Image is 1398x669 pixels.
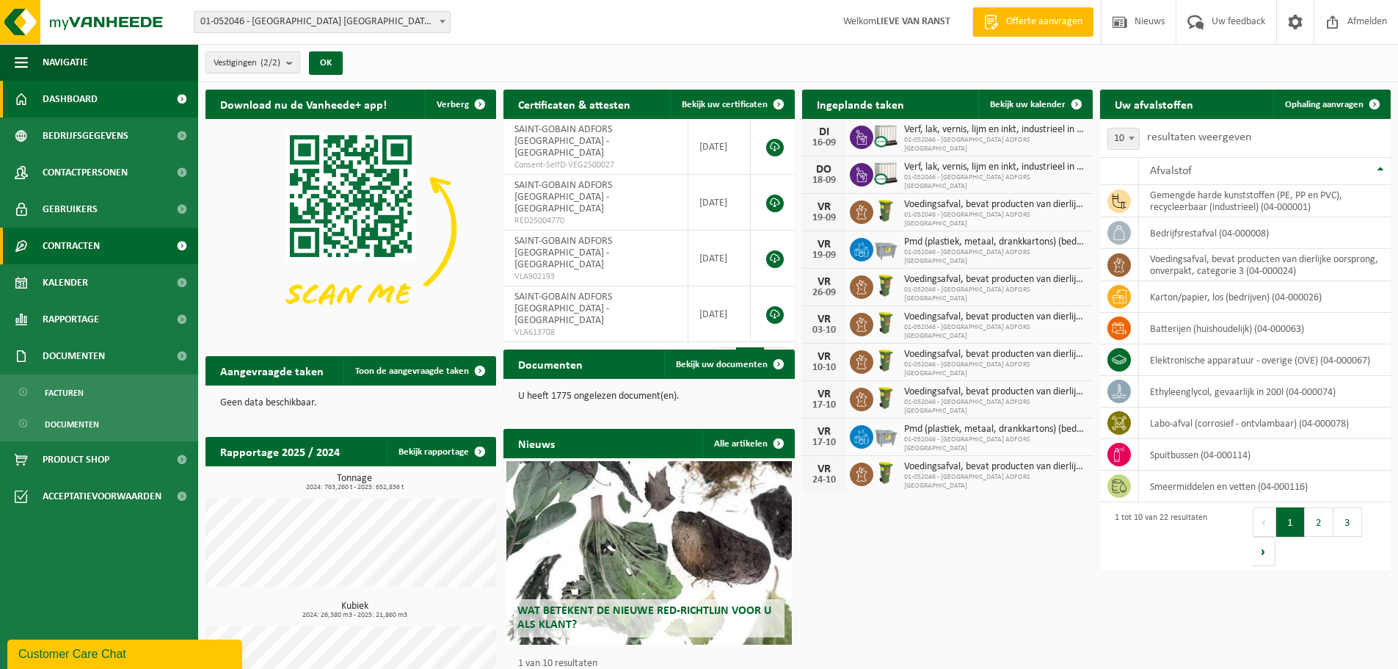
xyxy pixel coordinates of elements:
[809,351,839,363] div: VR
[43,338,105,375] span: Documenten
[43,191,98,228] span: Gebruikers
[1139,344,1391,376] td: elektronische apparatuur - overige (OVE) (04-000067)
[1139,376,1391,408] td: ethyleenglycol, gevaarlijk in 200l (04-000074)
[517,605,771,631] span: Wat betekent de nieuwe RED-richtlijn voor u als klant?
[1002,15,1086,29] span: Offerte aanvragen
[43,441,109,478] span: Product Shop
[904,349,1085,361] span: Voedingsafval, bevat producten van dierlijke oorsprong, onverpakt, categorie 3
[873,273,898,298] img: WB-0060-HPE-GN-50
[904,473,1085,491] span: 01-052046 - [GEOGRAPHIC_DATA] ADFORS [GEOGRAPHIC_DATA]
[1139,471,1391,502] td: smeermiddelen en vetten (04-000116)
[1147,131,1251,143] label: resultaten weergeven
[873,386,898,411] img: WB-0060-HPE-GN-50
[43,228,100,264] span: Contracten
[1333,507,1362,537] button: 3
[809,164,839,176] div: DO
[437,100,469,109] span: Verberg
[205,437,354,466] h2: Rapportage 2025 / 2024
[1139,313,1391,344] td: batterijen (huishoudelijk) (04-000063)
[1273,90,1389,119] a: Ophaling aanvragen
[702,429,793,458] a: Alle artikelen
[904,173,1085,191] span: 01-052046 - [GEOGRAPHIC_DATA] ADFORS [GEOGRAPHIC_DATA]
[688,286,751,342] td: [DATE]
[809,201,839,213] div: VR
[904,386,1085,398] span: Voedingsafval, bevat producten van dierlijke oorsprong, onverpakt, categorie 3
[809,138,839,148] div: 16-09
[43,478,161,515] span: Acceptatievoorwaarden
[506,461,791,645] a: Wat betekent de nieuwe RED-richtlijn voor u als klant?
[514,292,612,326] span: SAINT-GOBAIN ADFORS [GEOGRAPHIC_DATA] - [GEOGRAPHIC_DATA]
[904,424,1085,435] span: Pmd (plastiek, metaal, drankkartons) (bedrijven)
[43,44,88,81] span: Navigatie
[343,356,495,386] a: Toon de aangevraagde taken
[873,460,898,485] img: WB-0060-HPE-GN-50
[904,199,1085,211] span: Voedingsafval, bevat producten van dierlijke oorsprong, onverpakt, categorie 3
[873,423,898,448] img: WB-2500-GAL-GY-01
[972,7,1093,37] a: Offerte aanvragen
[904,124,1085,136] span: Verf, lak, vernis, lijm en inkt, industrieel in ibc
[676,360,768,369] span: Bekijk uw documenten
[904,162,1085,173] span: Verf, lak, vernis, lijm en inkt, industrieel in ibc
[809,288,839,298] div: 26-09
[1276,507,1305,537] button: 1
[809,426,839,438] div: VR
[1305,507,1333,537] button: 2
[873,348,898,373] img: WB-0060-HPE-GN-50
[514,271,676,283] span: VLA902193
[688,119,751,175] td: [DATE]
[309,51,343,75] button: OK
[990,100,1066,109] span: Bekijk uw kalender
[43,301,99,338] span: Rapportage
[904,323,1085,341] span: 01-052046 - [GEOGRAPHIC_DATA] ADFORS [GEOGRAPHIC_DATA]
[1253,507,1276,537] button: Previous
[518,391,779,402] p: U heeft 1775 ongelezen document(en).
[688,175,751,231] td: [DATE]
[43,264,88,301] span: Kalender
[809,276,839,288] div: VR
[1139,185,1391,217] td: gemengde harde kunststoffen (PE, PP en PVC), recycleerbaar (industrieel) (04-000001)
[4,378,194,406] a: Facturen
[809,400,839,411] div: 17-10
[809,213,839,223] div: 19-09
[664,350,793,379] a: Bekijk uw documenten
[213,474,496,491] h3: Tonnage
[873,161,898,186] img: PB-IC-CU
[809,475,839,485] div: 24-10
[1150,165,1192,177] span: Afvalstof
[355,366,469,376] span: Toon de aangevraagde taken
[213,601,496,619] h3: Kubiek
[514,236,612,270] span: SAINT-GOBAIN ADFORS [GEOGRAPHIC_DATA] - [GEOGRAPHIC_DATA]
[809,463,839,475] div: VR
[809,126,839,138] div: DI
[214,52,280,74] span: Vestigingen
[205,51,300,73] button: Vestigingen(2/2)
[43,154,128,191] span: Contactpersonen
[261,58,280,68] count: (2/2)
[809,250,839,261] div: 19-09
[904,461,1085,473] span: Voedingsafval, bevat producten van dierlijke oorsprong, onverpakt, categorie 3
[688,231,751,286] td: [DATE]
[904,398,1085,416] span: 01-052046 - [GEOGRAPHIC_DATA] ADFORS [GEOGRAPHIC_DATA]
[809,438,839,448] div: 17-10
[213,484,496,491] span: 2024: 763,260 t - 2025: 652,836 t
[43,81,98,117] span: Dashboard
[904,136,1085,153] span: 01-052046 - [GEOGRAPHIC_DATA] ADFORS [GEOGRAPHIC_DATA]
[205,356,338,385] h2: Aangevraagde taken
[809,314,839,325] div: VR
[873,236,898,261] img: WB-2500-GAL-GY-01
[194,12,450,32] span: 01-052046 - SAINT-GOBAIN ADFORS BELGIUM - BUGGENHOUT
[503,350,597,378] h2: Documenten
[873,123,898,148] img: PB-IC-CU
[904,236,1085,248] span: Pmd (plastiek, metaal, drankkartons) (bedrijven)
[904,248,1085,266] span: 01-052046 - [GEOGRAPHIC_DATA] ADFORS [GEOGRAPHIC_DATA]
[1107,128,1140,150] span: 10
[514,327,676,339] span: VLA613708
[1108,129,1139,149] span: 10
[503,429,569,458] h2: Nieuws
[809,325,839,336] div: 03-10
[205,90,401,118] h2: Download nu de Vanheede+ app!
[514,215,676,227] span: RED25004770
[809,176,839,186] div: 18-09
[425,90,495,119] button: Verberg
[1285,100,1364,109] span: Ophaling aanvragen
